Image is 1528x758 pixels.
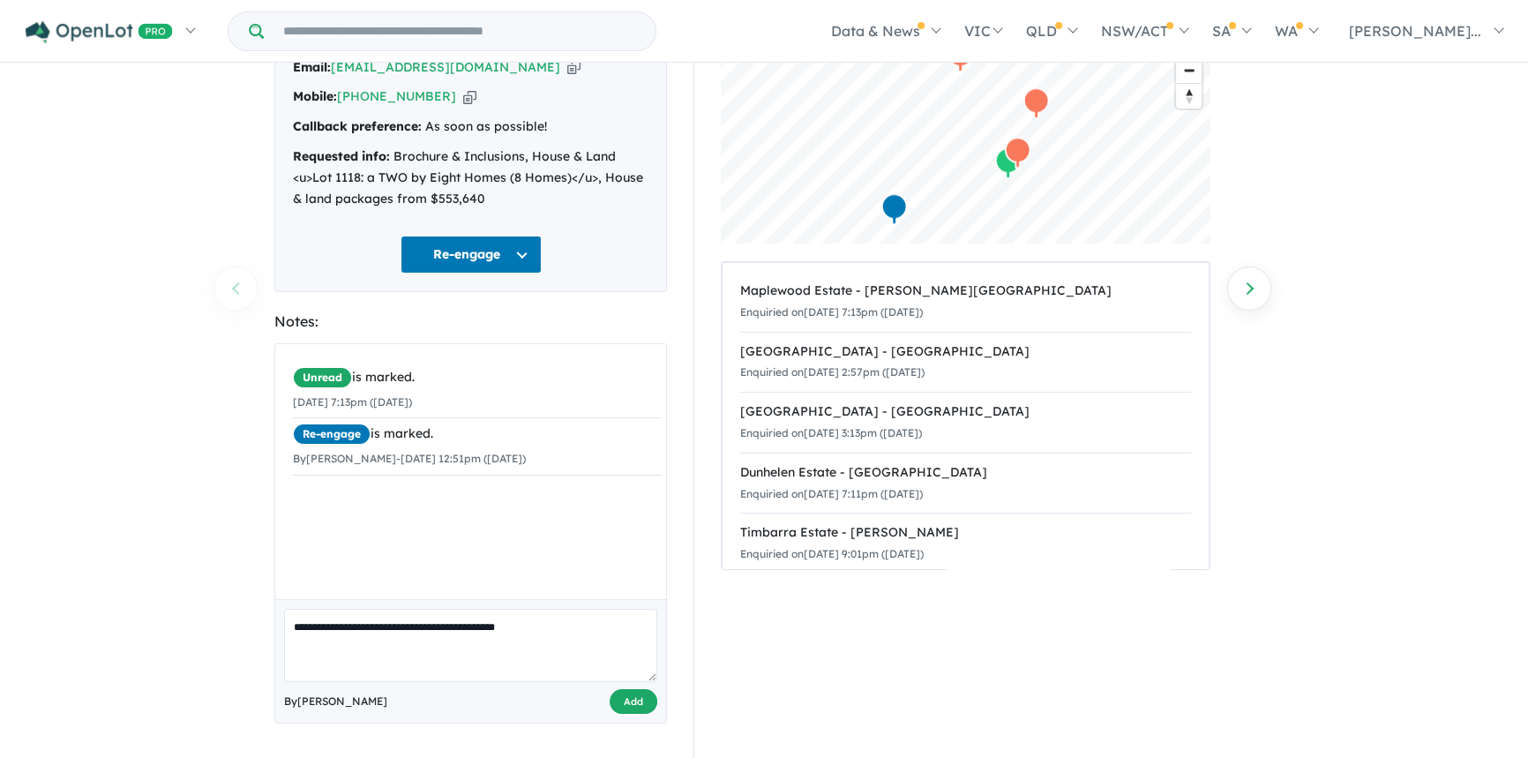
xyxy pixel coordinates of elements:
[293,452,526,465] small: By [PERSON_NAME] - [DATE] 12:51pm ([DATE])
[401,236,542,274] button: Re-engage
[293,395,412,409] small: [DATE] 7:13pm ([DATE])
[721,23,1210,244] canvas: Map
[293,88,337,104] strong: Mobile:
[331,59,560,75] a: [EMAIL_ADDRESS][DOMAIN_NAME]
[567,58,580,77] button: Copy
[740,281,1191,302] div: Maplewood Estate - [PERSON_NAME][GEOGRAPHIC_DATA]
[1176,58,1202,83] span: Zoom out
[740,341,1191,363] div: [GEOGRAPHIC_DATA] - [GEOGRAPHIC_DATA]
[881,193,908,226] div: Map marker
[1349,22,1481,40] span: [PERSON_NAME]...
[1176,84,1202,109] span: Reset bearing to north
[293,424,661,445] div: is marked.
[293,424,371,445] span: Re-engage
[293,59,331,75] strong: Email:
[740,365,925,379] small: Enquiried on [DATE] 2:57pm ([DATE])
[740,402,1191,423] div: [GEOGRAPHIC_DATA] - [GEOGRAPHIC_DATA]
[293,367,661,388] div: is marked.
[740,522,1191,544] div: Timbarra Estate - [PERSON_NAME]
[337,88,456,104] a: [PHONE_NUMBER]
[740,392,1191,454] a: [GEOGRAPHIC_DATA] - [GEOGRAPHIC_DATA]Enquiried on[DATE] 3:13pm ([DATE])
[610,689,657,715] button: Add
[740,332,1191,394] a: [GEOGRAPHIC_DATA] - [GEOGRAPHIC_DATA]Enquiried on[DATE] 2:57pm ([DATE])
[1023,87,1050,120] div: Map marker
[1005,137,1031,169] div: Map marker
[1176,83,1202,109] button: Reset bearing to north
[1176,57,1202,83] button: Zoom out
[740,426,922,439] small: Enquiried on [DATE] 3:13pm ([DATE])
[293,118,422,134] strong: Callback preference:
[26,21,173,43] img: Openlot PRO Logo White
[740,487,923,500] small: Enquiried on [DATE] 7:11pm ([DATE])
[293,116,648,138] div: As soon as possible!
[740,547,924,560] small: Enquiried on [DATE] 9:01pm ([DATE])
[740,272,1191,333] a: Maplewood Estate - [PERSON_NAME][GEOGRAPHIC_DATA]Enquiried on[DATE] 7:13pm ([DATE])
[267,12,652,50] input: Try estate name, suburb, builder or developer
[293,148,390,164] strong: Requested info:
[284,693,387,710] span: By [PERSON_NAME]
[740,462,1191,484] div: Dunhelen Estate - [GEOGRAPHIC_DATA]
[740,513,1191,574] a: Timbarra Estate - [PERSON_NAME]Enquiried on[DATE] 9:01pm ([DATE])
[995,147,1022,180] div: Map marker
[740,453,1191,514] a: Dunhelen Estate - [GEOGRAPHIC_DATA]Enquiried on[DATE] 7:11pm ([DATE])
[274,310,667,334] div: Notes:
[740,305,923,319] small: Enquiried on [DATE] 7:13pm ([DATE])
[463,87,476,106] button: Copy
[293,367,352,388] span: Unread
[293,146,648,209] div: Brochure & Inclusions, House & Land <u>Lot 1118: a TWO by Eight Homes (8 Homes)</u>, House & land...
